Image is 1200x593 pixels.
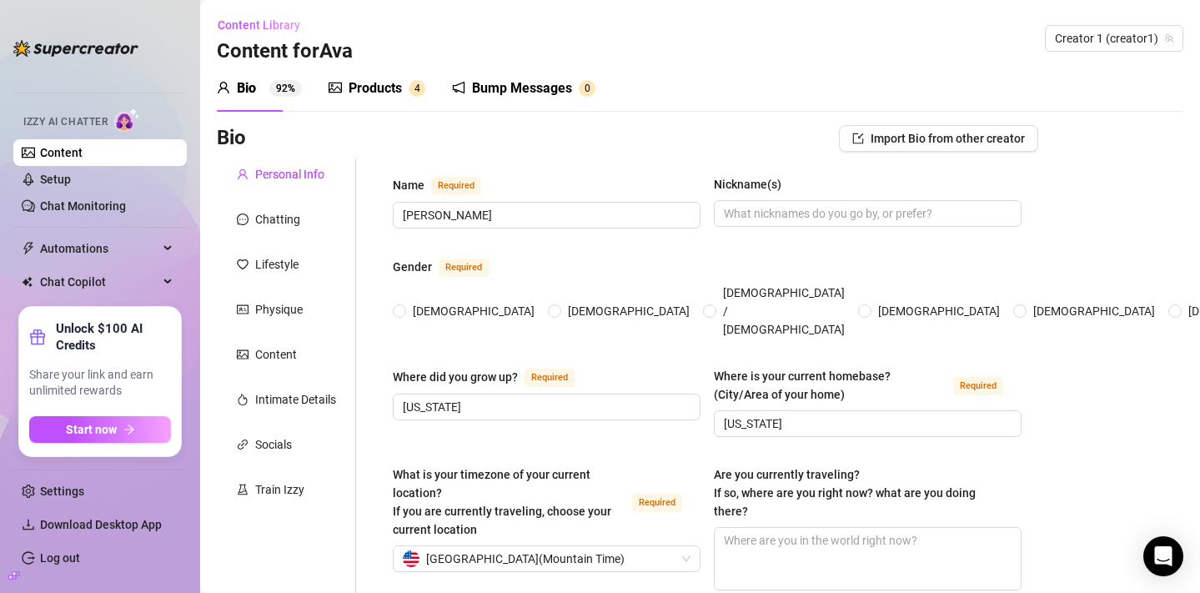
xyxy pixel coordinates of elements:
[724,415,1008,433] input: Where is your current homebase? (City/Area of your home)
[871,302,1007,320] span: [DEMOGRAPHIC_DATA]
[393,468,611,536] span: What is your timezone of your current location? If you are currently traveling, choose your curre...
[852,133,864,144] span: import
[716,284,851,339] span: [DEMOGRAPHIC_DATA] / [DEMOGRAPHIC_DATA]
[403,398,687,416] input: Where did you grow up?
[217,81,230,94] span: user
[1164,33,1174,43] span: team
[839,125,1038,152] button: Import Bio from other creator
[29,416,171,443] button: Start nowarrow-right
[22,276,33,288] img: Chat Copilot
[23,114,108,130] span: Izzy AI Chatter
[525,369,575,387] span: Required
[349,78,402,98] div: Products
[426,546,625,571] span: [GEOGRAPHIC_DATA] ( Mountain Time )
[871,132,1025,145] span: Import Bio from other creator
[393,258,432,276] div: Gender
[472,78,572,98] div: Bump Messages
[8,570,20,581] span: build
[40,146,83,159] a: Content
[66,423,117,436] span: Start now
[714,175,781,193] div: Nickname(s)
[40,173,71,186] a: Setup
[329,81,342,94] span: picture
[439,259,489,277] span: Required
[1055,26,1173,51] span: Creator 1 (creator1)
[255,255,299,274] div: Lifestyle
[13,40,138,57] img: logo-BBDzfeDw.svg
[714,468,976,518] span: Are you currently traveling? If so, where are you right now? what are you doing there?
[1143,536,1183,576] div: Open Intercom Messenger
[393,176,424,194] div: Name
[393,175,500,195] label: Name
[237,214,249,225] span: message
[714,175,793,193] label: Nickname(s)
[393,257,507,277] label: Gender
[452,81,465,94] span: notification
[431,177,481,195] span: Required
[218,18,300,32] span: Content Library
[414,83,420,94] span: 4
[40,551,80,565] a: Log out
[409,80,425,97] sup: 4
[953,377,1003,395] span: Required
[29,367,171,400] span: Share your link and earn unlimited rewards
[255,345,297,364] div: Content
[22,242,35,255] span: thunderbolt
[237,304,249,315] span: idcard
[237,259,249,270] span: heart
[217,38,353,65] h3: Content for Ava
[255,480,304,499] div: Train Izzy
[40,235,158,262] span: Automations
[255,165,324,183] div: Personal Info
[114,108,140,132] img: AI Chatter
[393,367,593,387] label: Where did you grow up?
[56,320,171,354] strong: Unlock $100 AI Credits
[579,80,595,97] sup: 0
[255,210,300,229] div: Chatting
[255,435,292,454] div: Socials
[40,199,126,213] a: Chat Monitoring
[29,329,46,345] span: gift
[561,302,696,320] span: [DEMOGRAPHIC_DATA]
[632,494,682,512] span: Required
[237,484,249,495] span: experiment
[123,424,135,435] span: arrow-right
[406,302,541,320] span: [DEMOGRAPHIC_DATA]
[40,485,84,498] a: Settings
[40,269,158,295] span: Chat Copilot
[403,550,419,567] img: us
[393,368,518,386] div: Where did you grow up?
[255,390,336,409] div: Intimate Details
[237,168,249,180] span: user
[237,78,256,98] div: Bio
[724,204,1008,223] input: Nickname(s)
[217,125,246,152] h3: Bio
[40,518,162,531] span: Download Desktop App
[269,80,302,97] sup: 92%
[237,349,249,360] span: picture
[217,12,314,38] button: Content Library
[714,367,946,404] div: Where is your current homebase? (City/Area of your home)
[714,367,1022,404] label: Where is your current homebase? (City/Area of your home)
[403,206,687,224] input: Name
[237,394,249,405] span: fire
[22,518,35,531] span: download
[237,439,249,450] span: link
[1027,302,1162,320] span: [DEMOGRAPHIC_DATA]
[255,300,303,319] div: Physique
